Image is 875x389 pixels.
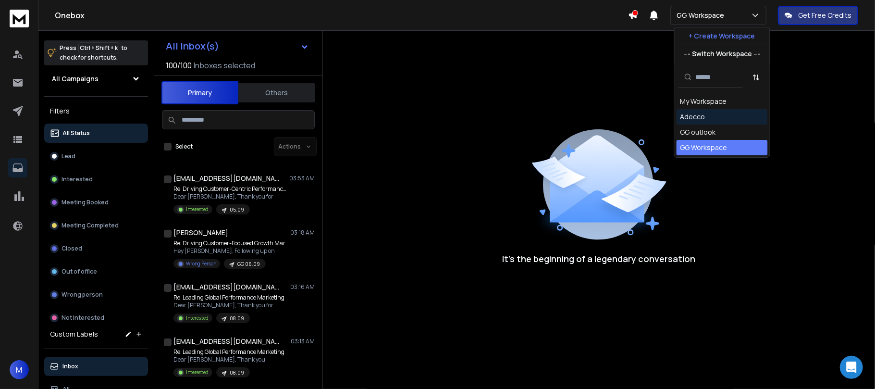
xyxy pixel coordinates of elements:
button: Out of office [44,262,148,281]
p: All Status [62,129,90,137]
h1: [EMAIL_ADDRESS][DOMAIN_NAME] [173,174,279,183]
div: GG Workspace [680,143,727,152]
div: GG outlook [680,127,716,137]
p: Re: Leading Global Performance Marketing [173,348,284,356]
h1: Onebox [55,10,628,21]
p: Dear [PERSON_NAME], Thank you for [173,193,289,201]
button: Closed [44,239,148,258]
button: + Create Workspace [675,27,770,45]
p: GG 06.09 [237,261,260,268]
p: Press to check for shortcuts. [60,43,127,63]
p: 08.09 [230,315,244,322]
div: Open Intercom Messenger [840,356,863,379]
p: 03:53 AM [289,175,315,182]
button: Wrong person [44,285,148,304]
p: 03:18 AM [290,229,315,237]
p: Meeting Booked [62,199,109,206]
span: 100 / 100 [166,60,192,71]
p: Out of office [62,268,97,276]
button: All Campaigns [44,69,148,88]
img: logo [10,10,29,27]
p: Inbox [62,363,78,370]
p: --- Switch Workspace --- [684,49,760,59]
p: 03:16 AM [290,283,315,291]
button: Meeting Completed [44,216,148,235]
p: Interested [186,314,209,322]
p: Dear [PERSON_NAME], Thank you [173,356,284,364]
button: M [10,360,29,379]
h1: [EMAIL_ADDRESS][DOMAIN_NAME] [173,282,279,292]
p: Wrong Person [186,260,216,267]
h3: Custom Labels [50,329,98,339]
button: Primary [161,81,238,104]
button: Not Interested [44,308,148,327]
p: Re: Driving Customer-Focused Growth Marketing [173,239,289,247]
p: Not Interested [62,314,104,322]
div: My Workspace [680,97,727,106]
p: Hey [PERSON_NAME], Following up on [173,247,289,255]
button: Lead [44,147,148,166]
p: + Create Workspace [689,31,755,41]
p: Wrong person [62,291,103,299]
p: Closed [62,245,82,252]
h3: Filters [44,104,148,118]
p: Meeting Completed [62,222,119,229]
button: Meeting Booked [44,193,148,212]
button: All Status [44,124,148,143]
p: Get Free Credits [798,11,851,20]
p: 05.09 [230,206,244,213]
button: Get Free Credits [778,6,858,25]
p: Interested [186,206,209,213]
h1: [PERSON_NAME] [173,228,228,238]
h1: [EMAIL_ADDRESS][DOMAIN_NAME] [173,337,279,346]
p: Re: Driving Customer-Centric Performance Marketing [173,185,289,193]
h1: All Campaigns [52,74,99,84]
button: Inbox [44,357,148,376]
p: GG Workspace [677,11,728,20]
h3: Inboxes selected [194,60,255,71]
p: 08.09 [230,369,244,376]
p: Lead [62,152,75,160]
span: Ctrl + Shift + k [78,42,119,53]
p: It’s the beginning of a legendary conversation [503,252,696,265]
button: Interested [44,170,148,189]
p: Dear [PERSON_NAME], Thank you for [173,301,284,309]
p: 03:13 AM [291,338,315,345]
label: Select [175,143,193,151]
button: Sort by Sort A-Z [747,68,766,87]
p: Re: Leading Global Performance Marketing [173,294,284,301]
h1: All Inbox(s) [166,41,219,51]
button: All Inbox(s) [158,37,317,56]
button: Others [238,82,315,103]
p: Interested [186,369,209,376]
div: Adecco [680,112,705,122]
p: Interested [62,176,93,183]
